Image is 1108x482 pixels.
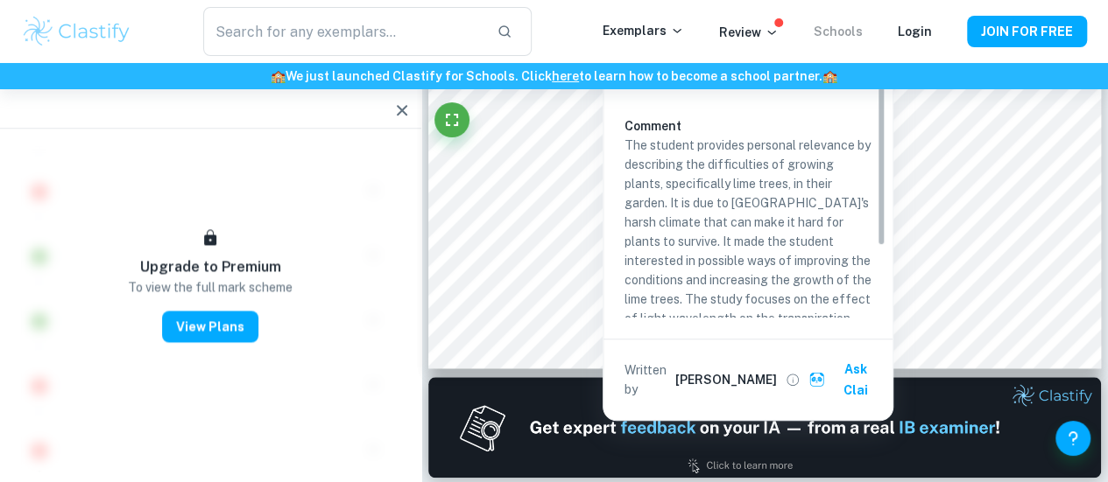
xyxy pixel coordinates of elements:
a: Login [898,24,932,38]
h6: We just launched Clastify for Schools. Click to learn how to become a school partner. [4,66,1104,86]
h6: [PERSON_NAME] [675,370,777,389]
p: Exemplars [603,21,684,40]
h6: Comment [625,116,872,136]
h6: Upgrade to Premium [140,256,281,277]
input: Search for any exemplars... [203,7,483,56]
button: Help and Feedback [1055,421,1090,456]
button: JOIN FOR FREE [967,16,1087,47]
img: clai.svg [808,371,825,388]
span: 🏫 [822,69,837,83]
button: View Plans [162,311,258,342]
p: Review [719,23,779,42]
img: Clastify logo [21,14,132,49]
p: The student provides personal relevance by describing the difficulties of growing plants, specifi... [625,136,872,405]
button: Fullscreen [434,102,469,137]
button: Ask Clai [805,353,886,406]
p: To view the full mark scheme [128,277,293,297]
a: here [552,69,579,83]
span: 🏫 [271,69,286,83]
button: View full profile [780,367,805,392]
img: Ad [428,377,1101,478]
a: Schools [814,24,863,38]
p: Written by [625,360,672,399]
